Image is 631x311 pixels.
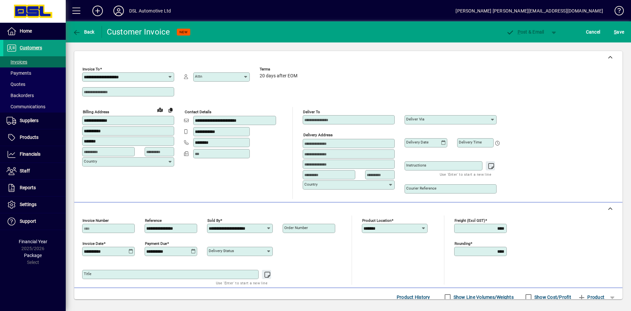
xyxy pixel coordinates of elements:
a: Staff [3,163,66,179]
mat-label: Delivery date [406,140,429,144]
span: Products [20,135,38,140]
button: Add [87,5,108,17]
mat-label: Product location [362,218,391,223]
span: Product [578,292,604,302]
a: Invoices [3,56,66,67]
button: Cancel [584,26,602,38]
a: Quotes [3,79,66,90]
button: Profile [108,5,129,17]
mat-label: Attn [195,74,202,79]
mat-label: Courier Reference [406,186,436,191]
mat-label: Invoice number [82,218,109,223]
span: Invoices [7,59,27,65]
span: Backorders [7,93,34,98]
div: DSL Automotive Ltd [129,6,171,16]
button: Post & Email [503,26,548,38]
span: Cancel [586,27,600,37]
span: Staff [20,168,30,173]
label: Show Line Volumes/Weights [452,294,514,300]
span: Financial Year [19,239,47,244]
a: Backorders [3,90,66,101]
mat-label: Delivery time [459,140,482,144]
span: Quotes [7,82,25,87]
mat-label: Instructions [406,163,426,168]
mat-label: Invoice To [82,67,100,71]
span: Suppliers [20,118,38,123]
span: Customers [20,45,42,50]
mat-label: Rounding [455,241,470,246]
mat-label: Deliver To [303,110,320,114]
span: Support [20,219,36,224]
button: Product [574,291,608,303]
mat-hint: Use 'Enter' to start a new line [216,279,268,287]
span: Settings [20,202,36,207]
a: Reports [3,180,66,196]
span: S [614,29,617,35]
span: Product History [397,292,430,302]
div: [PERSON_NAME] [PERSON_NAME][EMAIL_ADDRESS][DOMAIN_NAME] [456,6,603,16]
span: Package [24,253,42,258]
app-page-header-button: Back [66,26,102,38]
span: Back [73,29,95,35]
mat-hint: Use 'Enter' to start a new line [440,170,491,178]
mat-label: Order number [284,225,308,230]
mat-label: Deliver via [406,117,424,121]
mat-label: Sold by [207,218,220,223]
mat-label: Reference [145,218,162,223]
span: ave [614,27,624,37]
a: Knowledge Base [610,1,623,23]
span: 20 days after EOM [260,73,297,79]
mat-label: Delivery status [209,248,234,253]
mat-label: Invoice date [82,241,104,246]
mat-label: Payment due [145,241,167,246]
a: Financials [3,146,66,163]
span: NEW [179,30,188,34]
span: Communications [7,104,45,109]
span: Payments [7,70,31,76]
a: Support [3,213,66,230]
span: Terms [260,67,299,71]
span: Financials [20,151,40,157]
mat-label: Country [84,159,97,164]
div: Customer Invoice [107,27,170,37]
span: Home [20,28,32,34]
mat-label: Freight (excl GST) [455,218,485,223]
span: Reports [20,185,36,190]
mat-label: Country [304,182,317,187]
a: Communications [3,101,66,112]
a: Settings [3,196,66,213]
a: Products [3,129,66,146]
mat-label: Title [84,272,91,276]
button: Save [612,26,626,38]
span: P [518,29,521,35]
button: Copy to Delivery address [165,105,176,115]
a: Payments [3,67,66,79]
button: Back [71,26,96,38]
span: ost & Email [506,29,544,35]
button: Product History [394,291,433,303]
a: View on map [155,104,165,115]
a: Suppliers [3,113,66,129]
a: Home [3,23,66,39]
label: Show Cost/Profit [533,294,571,300]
